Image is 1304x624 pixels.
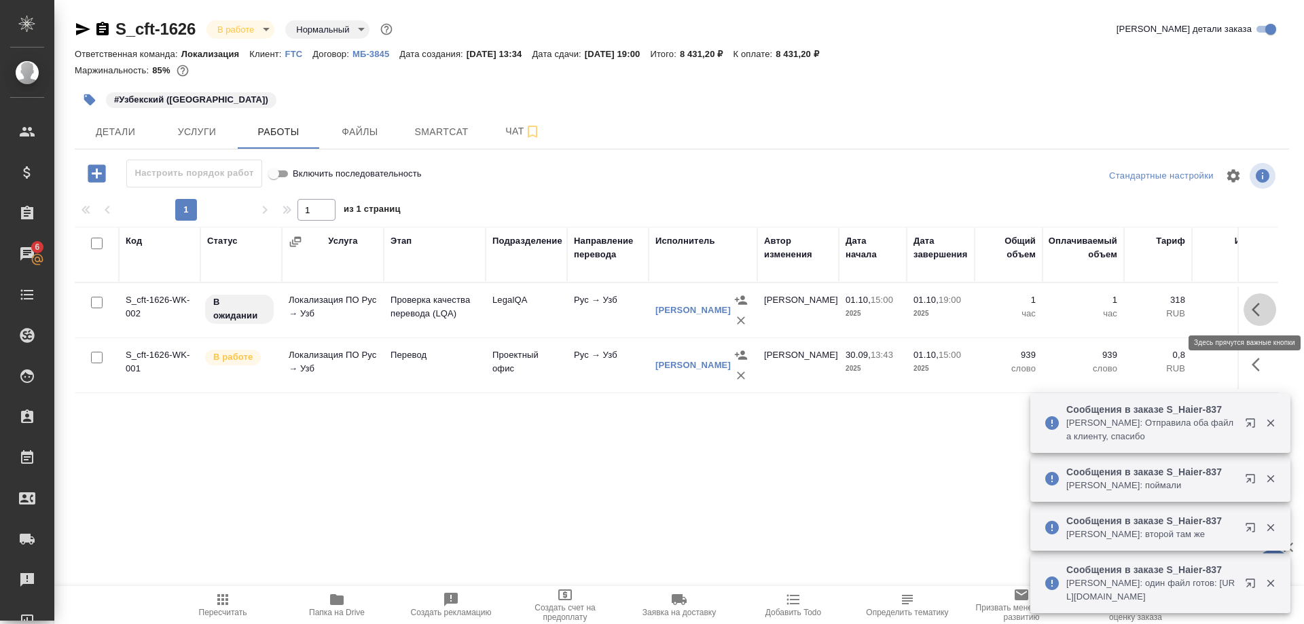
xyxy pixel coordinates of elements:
button: Добавить тэг [75,85,105,115]
button: Доп статусы указывают на важность/срочность заказа [378,20,395,38]
button: Закрыть [1256,417,1284,429]
div: В работе [285,20,369,39]
button: Закрыть [1256,577,1284,589]
td: S_cft-1626-WK-002 [119,287,200,334]
button: Удалить [731,365,751,386]
button: Закрыть [1256,521,1284,534]
button: Скопировать ссылку для ЯМессенджера [75,21,91,37]
p: #Узбекский ([GEOGRAPHIC_DATA]) [114,93,268,107]
p: 13:43 [871,350,893,360]
div: Исполнитель [655,234,715,248]
span: Smartcat [409,124,474,141]
p: МБ-3845 [352,49,399,59]
button: 1069.20 RUB; [174,62,192,79]
p: Перевод [391,348,479,362]
a: МБ-3845 [352,48,399,59]
p: 85% [152,65,173,75]
div: Исполнитель назначен, приступать к работе пока рано [204,293,275,325]
span: из 1 страниц [344,201,401,221]
button: Здесь прячутся важные кнопки [1244,348,1276,381]
button: Закрыть [1256,473,1284,485]
td: [PERSON_NAME] [757,287,839,334]
div: В работе [206,20,274,39]
p: RUB [1199,362,1260,375]
p: час [981,307,1036,320]
span: Детали [83,124,148,141]
p: 19:00 [939,295,961,305]
span: [PERSON_NAME] детали заказа [1117,22,1252,36]
span: Узбекский (Латиница) [105,93,278,105]
span: 6 [26,240,48,254]
p: 8 431,20 ₽ [776,49,829,59]
div: Исполнитель выполняет работу [204,348,275,367]
p: 2025 [846,307,900,320]
span: Посмотреть информацию [1250,163,1278,189]
p: 01.10, [846,295,871,305]
div: Направление перевода [574,234,642,261]
p: Дата создания: [399,49,466,59]
button: Удалить [731,310,751,331]
div: Тариф [1156,234,1185,248]
p: 751,2 [1199,348,1260,362]
button: Добавить работу [78,160,115,187]
p: [PERSON_NAME]: второй там же [1066,528,1236,541]
p: RUB [1199,307,1260,320]
div: Оплачиваемый объем [1049,234,1117,261]
p: 2025 [913,307,968,320]
p: [PERSON_NAME]: поймали [1066,479,1236,492]
span: Услуги [164,124,230,141]
p: Итого: [650,49,679,59]
p: 15:00 [939,350,961,360]
p: В ожидании [213,295,266,323]
button: Открыть в новой вкладке [1237,409,1269,442]
p: [DATE] 19:00 [585,49,651,59]
p: 01.10, [913,350,939,360]
p: Ответственная команда: [75,49,181,59]
button: Нормальный [292,24,353,35]
p: 2025 [846,362,900,375]
div: Код [126,234,142,248]
p: 8 431,20 ₽ [680,49,733,59]
p: RUB [1131,362,1185,375]
td: Локализация ПО Рус → Узб [282,342,384,389]
td: S_cft-1626-WK-001 [119,342,200,389]
span: Чат [490,123,556,140]
p: 939 [1049,348,1117,362]
p: [PERSON_NAME]: один файл готов: [URL][DOMAIN_NAME] [1066,576,1236,604]
button: Открыть в новой вкладке [1237,465,1269,498]
p: 01.10, [913,295,939,305]
p: Проверка качества перевода (LQA) [391,293,479,320]
button: В работе [213,24,258,35]
div: Итого [1235,234,1260,248]
p: час [1049,307,1117,320]
div: Дата завершения [913,234,968,261]
p: 15:00 [871,295,893,305]
p: Сообщения в заказе S_Haier-837 [1066,563,1236,576]
button: Открыть в новой вкладке [1237,570,1269,602]
div: Общий объем [981,234,1036,261]
p: Клиент: [249,49,285,59]
svg: Подписаться [524,124,541,140]
p: слово [1049,362,1117,375]
span: Работы [246,124,311,141]
a: FTC [285,48,313,59]
p: К оплате: [733,49,776,59]
span: Настроить таблицу [1217,160,1250,192]
p: Маржинальность: [75,65,152,75]
a: S_cft-1626 [115,20,196,38]
p: В работе [213,350,253,364]
p: Дата сдачи: [532,49,584,59]
td: Локализация ПО Рус → Узб [282,287,384,334]
a: [PERSON_NAME] [655,305,731,315]
p: 939 [981,348,1036,362]
p: 318 [1131,293,1185,307]
td: LegalQA [486,287,567,334]
p: RUB [1131,307,1185,320]
div: Услуга [328,234,357,248]
p: Сообщения в заказе S_Haier-837 [1066,514,1236,528]
p: FTC [285,49,313,59]
td: Проектный офис [486,342,567,389]
button: Скопировать ссылку [94,21,111,37]
div: Дата начала [846,234,900,261]
div: split button [1106,166,1217,187]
